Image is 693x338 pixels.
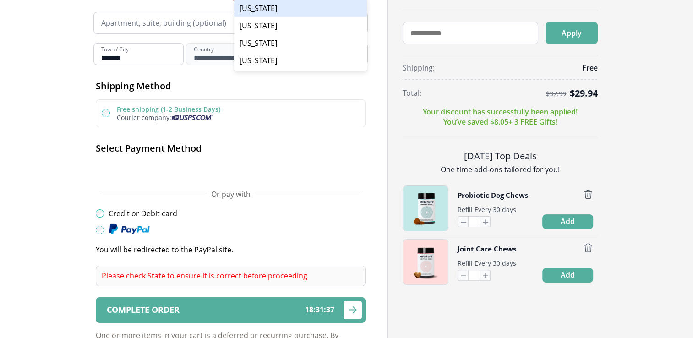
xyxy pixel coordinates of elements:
span: Shipping: [403,63,435,73]
label: Credit or Debit card [109,208,177,218]
span: $ 29.94 [570,87,598,99]
span: Free [582,63,598,73]
img: Joint Care Chews [403,240,448,284]
h2: Shipping Method [96,80,366,92]
button: Complete order18:31:37 [96,297,366,323]
img: Paypal [109,223,150,235]
p: You will be redirected to the PayPal site. [96,245,366,255]
span: Courier company: [117,113,171,122]
img: Usps courier company [171,115,213,120]
div: Please check State to ensure it is correct before proceeding [96,266,366,286]
span: $ 37.99 [546,90,566,98]
button: Probiotic Dog Chews [458,189,528,202]
div: [US_STATE] [234,34,367,52]
div: [US_STATE] [234,17,367,34]
button: Add [542,268,593,283]
span: 18 : 31 : 37 [305,305,334,314]
span: Total: [403,88,421,98]
div: [US_STATE] [234,52,367,69]
iframe: Secure payment button frame [96,162,366,180]
span: Or pay with [211,189,251,199]
span: Complete order [107,305,180,314]
button: Joint Care Chews [458,243,516,255]
h2: Select Payment Method [96,142,366,154]
h2: [DATE] Top Deals [403,149,598,163]
img: Probiotic Dog Chews [403,186,448,231]
p: Your discount has successfully been applied! You’ve saved $ 8.05 + 3 FREE Gifts! [423,107,578,127]
p: One time add-ons tailored for you! [403,164,598,174]
button: Apply [546,22,598,44]
span: Refill Every 30 days [458,259,516,267]
span: Refill Every 30 days [458,205,516,214]
button: Add [542,214,593,229]
label: Free shipping (1-2 Business Days) [117,105,220,114]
